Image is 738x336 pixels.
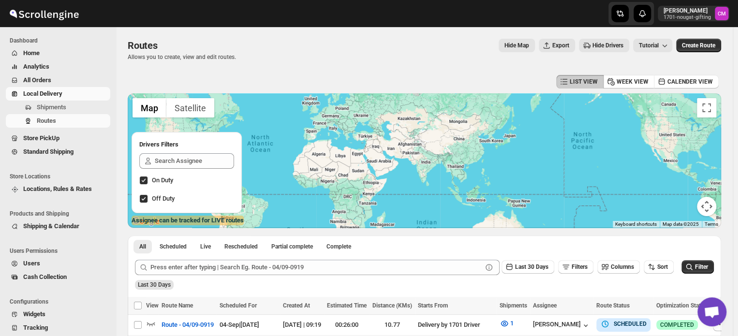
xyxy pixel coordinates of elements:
span: Rescheduled [224,243,258,250]
span: Last 30 Days [138,281,171,288]
span: Starts From [418,302,448,309]
button: Map camera controls [697,197,716,216]
img: ScrollEngine [8,1,80,26]
button: Toggle fullscreen view [697,98,716,117]
button: Users [6,257,110,270]
div: [DATE] | 09:19 [283,320,321,330]
button: Widgets [6,307,110,321]
button: Tracking [6,321,110,335]
span: COMPLETED [660,321,694,329]
span: Locations, Rules & Rates [23,185,92,192]
span: Home [23,49,40,57]
span: Shipments [500,302,527,309]
span: Store Locations [10,173,111,180]
span: Cash Collection [23,273,67,280]
span: WEEK VIEW [617,78,649,86]
button: CALENDER VIEW [654,75,719,88]
input: Press enter after typing | Search Eg. Route - 04/09-0919 [150,260,482,275]
button: Show street map [133,98,166,117]
button: Map action label [499,39,535,52]
button: Create Route [676,39,721,52]
span: 04-Sep | [DATE] [220,321,259,328]
label: Assignee can be tracked for LIVE routes [132,216,244,225]
span: Tutorial [639,42,659,49]
span: Scheduled [160,243,187,250]
button: Analytics [6,60,110,73]
p: 1701-nougat-gifting [664,15,711,20]
span: Off Duty [152,195,175,202]
span: Shipments [37,103,66,111]
span: Users Permissions [10,247,111,255]
span: Shipping & Calendar [23,222,79,230]
span: Standard Shipping [23,148,74,155]
span: Routes [128,40,158,51]
span: Filter [695,263,708,270]
button: [PERSON_NAME] [533,321,590,330]
h2: Drivers Filters [139,140,234,149]
button: All routes [133,240,152,253]
span: Last 30 Days [515,263,548,270]
span: CALENDER VIEW [667,78,713,86]
span: Export [552,42,569,49]
button: WEEK VIEW [603,75,654,88]
button: Shipments [6,101,110,114]
img: Google [130,215,162,228]
span: Tracking [23,324,48,331]
span: Widgets [23,310,45,318]
b: SCHEDULED [614,321,647,327]
button: Tutorial [633,39,672,52]
span: Sort [657,263,668,270]
span: All [139,243,146,250]
input: Search Assignee [155,153,234,169]
span: Routes [37,117,56,124]
span: Partial complete [271,243,313,250]
span: Local Delivery [23,90,62,97]
span: Created At [283,302,310,309]
span: LIST VIEW [570,78,598,86]
span: Users [23,260,40,267]
span: Optimization Status [656,302,707,309]
span: Live [200,243,211,250]
span: Create Route [682,42,715,49]
a: Terms (opens in new tab) [705,221,718,227]
button: Routes [6,114,110,128]
button: Home [6,46,110,60]
button: Shipping & Calendar [6,219,110,233]
span: Estimated Time [327,302,367,309]
span: On Duty [152,176,173,184]
div: 00:26:00 [327,320,367,330]
button: SCHEDULED [600,319,647,329]
span: Route Name [162,302,193,309]
span: Cleo Moyo [715,7,728,20]
span: Configurations [10,298,111,306]
span: Analytics [23,63,49,70]
span: 1 [510,320,514,327]
button: Cash Collection [6,270,110,284]
text: CM [718,11,726,17]
p: [PERSON_NAME] [664,7,711,15]
div: Delivery by 1701 Driver [418,320,494,330]
span: Scheduled For [220,302,257,309]
button: 1 [494,316,519,331]
span: Dashboard [10,37,111,44]
button: User menu [658,6,729,21]
button: Sort [644,260,674,274]
button: Columns [597,260,640,274]
button: Filters [558,260,593,274]
button: All Orders [6,73,110,87]
span: Assignee [533,302,557,309]
p: Allows you to create, view and edit routes. [128,53,236,61]
span: Store PickUp [23,134,59,142]
span: Map data ©2025 [663,221,699,227]
a: Open this area in Google Maps (opens a new window) [130,215,162,228]
button: Last 30 Days [502,260,554,274]
button: Hide Drivers [579,39,629,52]
div: 10.77 [372,320,412,330]
button: Export [539,39,575,52]
button: Keyboard shortcuts [615,221,657,228]
span: Distance (KMs) [372,302,412,309]
span: View [146,302,159,309]
span: Hide Drivers [592,42,623,49]
span: Columns [611,263,634,270]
